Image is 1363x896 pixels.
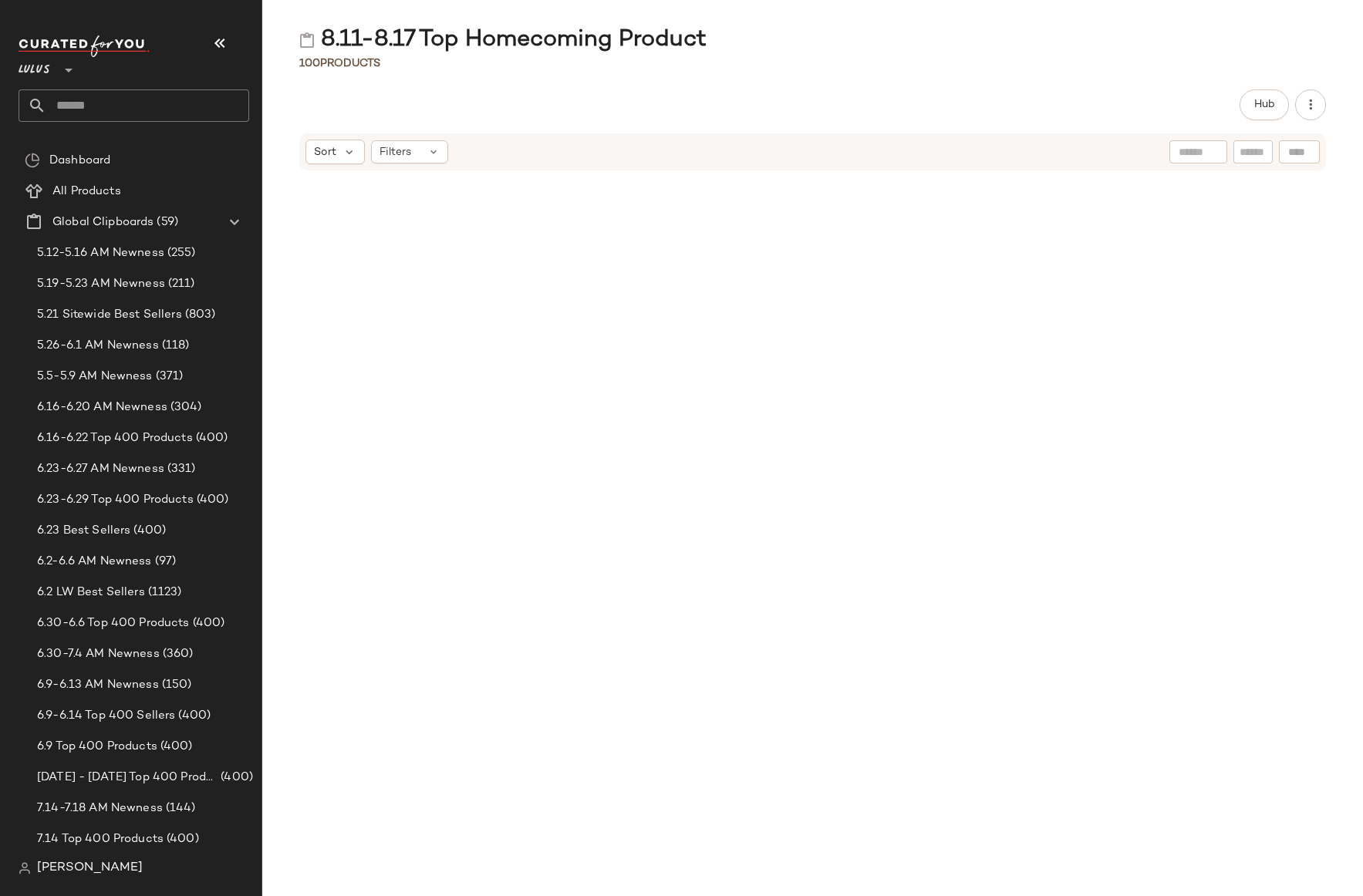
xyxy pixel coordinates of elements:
img: svg%3e [299,32,315,48]
span: (400) [218,769,253,787]
span: 6.23-6.29 Top 400 Products [37,491,194,509]
span: (400) [164,830,199,848]
span: All Products [52,183,121,200]
span: 7.14 Top 400 Products [37,830,164,848]
img: svg%3e [25,153,40,168]
span: (400) [190,615,225,632]
span: Filters [380,144,411,160]
span: 7.14-7.18 AM Newness [37,800,163,817]
span: (803) [182,306,216,324]
button: Hub [1240,89,1289,120]
span: (360) [160,645,194,663]
span: 5.12-5.16 AM Newness [37,244,164,262]
span: (144) [163,800,196,817]
span: 6.9 Top 400 Products [37,738,157,756]
span: (331) [164,460,196,478]
span: 6.23 Best Sellers [37,522,130,540]
span: (211) [165,275,195,293]
span: (255) [164,244,196,262]
span: [DATE] - [DATE] Top 400 Products [37,769,218,787]
span: (59) [154,214,178,231]
span: (400) [194,491,229,509]
span: Dashboard [49,152,110,170]
span: (400) [130,522,166,540]
span: 5.21 Sitewide Best Sellers [37,306,182,324]
span: 6.2 LW Best Sellers [37,584,145,601]
span: 5.26-6.1 AM Newness [37,337,159,355]
img: svg%3e [19,862,31,874]
span: (97) [152,553,177,571]
span: 6.16-6.20 AM Newness [37,399,167,416]
span: (304) [167,399,202,416]
span: (1123) [145,584,182,601]
span: Hub [1253,99,1275,111]
span: (400) [193,429,228,447]
span: 6.30-7.4 AM Newness [37,645,160,663]
span: 6.9-6.14 Top 400 Sellers [37,707,175,725]
img: cfy_white_logo.C9jOOHJF.svg [19,35,150,57]
span: Global Clipboards [52,214,154,231]
span: (371) [153,368,184,386]
span: (150) [159,676,192,694]
div: 8.11-8.17 Top Homecoming Product [299,25,707,56]
span: 6.30-6.6 Top 400 Products [37,615,190,632]
span: 6.2-6.6 AM Newness [37,553,152,571]
span: (400) [175,707,211,725]
span: 100 [299,58,320,69]
span: 6.23-6.27 AM Newness [37,460,164,478]
div: Products [299,56,380,72]
span: 5.19-5.23 AM Newness [37,275,165,293]
span: [PERSON_NAME] [37,859,143,877]
span: (400) [157,738,193,756]
span: 6.16-6.22 Top 400 Products [37,429,193,447]
span: Lulus [19,52,50,80]
span: Sort [314,144,336,160]
span: (118) [159,337,190,355]
span: 5.5-5.9 AM Newness [37,368,153,386]
span: 6.9-6.13 AM Newness [37,676,159,694]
